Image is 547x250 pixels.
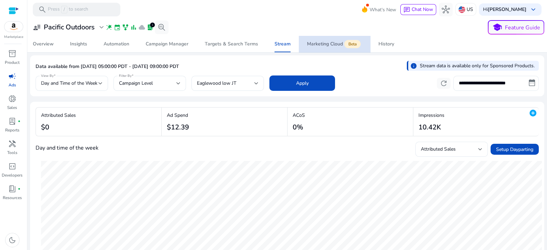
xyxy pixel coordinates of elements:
p: Product [5,59,19,66]
span: info [410,62,417,69]
span: chat [403,6,410,13]
div: History [378,42,394,46]
span: lab_profile [8,117,16,125]
p: Tools [7,150,17,156]
span: search [38,5,46,14]
span: hub [442,5,450,14]
p: Feature Guide [505,24,540,32]
button: Apply [269,75,335,91]
div: Insights [70,42,87,46]
span: Eaglewood low JT [197,80,236,86]
span: / [61,6,67,13]
button: search_insights [155,20,169,34]
span: Setup Dayparting [496,146,533,153]
b: [PERSON_NAME] [488,6,526,13]
span: keyboard_arrow_down [529,5,537,14]
span: What's New [370,4,396,16]
span: inventory_2 [8,50,16,58]
span: book_4 [8,185,16,193]
span: fiber_manual_record [18,120,21,123]
span: Chat Now [412,6,433,13]
span: dark_mode [8,236,16,244]
span: Day and Time of the Week [41,80,97,86]
p: Reports [5,127,19,133]
div: Overview [33,42,54,46]
span: fiber_manual_record [18,187,21,190]
span: code_blocks [8,162,16,170]
p: Ad Spend [167,112,189,119]
p: Hi [483,7,526,12]
h3: 0% [293,123,305,131]
p: Developers [2,172,23,178]
h3: 10.42K [418,123,444,131]
button: Setup Dayparting [491,144,539,155]
span: school [492,23,502,32]
span: user_attributes [33,23,41,31]
span: campaign [8,72,16,80]
span: Campaign Level [119,80,153,86]
h3: Pacific Outdoors [44,23,95,31]
span: Apply [296,80,309,87]
p: Resources [3,195,22,201]
span: expand_more [97,23,106,31]
p: ACoS [293,112,305,119]
p: Ads [9,82,16,88]
p: Impressions [418,112,444,119]
p: Stream data is available only for Sponsored Products. [420,62,535,69]
p: Attributed Sales [41,112,76,119]
span: Attributed Sales [421,146,456,152]
button: schoolFeature Guide [488,20,544,34]
img: amazon.svg [4,22,23,32]
span: handyman [8,140,16,148]
div: Automation [104,42,129,46]
div: Marketing Cloud [307,41,362,47]
div: Stream [275,42,291,46]
p: US [467,3,473,15]
button: hub [439,3,453,16]
h4: Day and time of the week [36,145,98,151]
span: search_insights [158,23,166,31]
span: wand_stars [106,24,112,31]
span: refresh [440,79,448,87]
span: event [114,24,121,31]
img: us.svg [458,6,465,13]
p: Data available from [DATE] 05:00:00 PDT - [DATE] 09:00:00 PDT [36,63,179,70]
span: family_history [122,24,129,31]
span: cloud [138,24,145,31]
div: 1 [150,23,155,27]
p: Sales [7,105,17,111]
div: Targets & Search Terms [205,42,258,46]
p: Marketplace [4,34,23,40]
button: refresh [437,78,451,89]
mat-label: View By [41,73,54,78]
mat-label: Filter By [119,73,132,78]
mat-icon: add_circle [529,109,537,117]
h3: $0 [41,123,76,131]
span: donut_small [8,95,16,103]
span: Beta [344,40,361,48]
div: Campaign Manager [146,42,188,46]
span: bar_chart [130,24,137,31]
p: Press to search [48,6,88,13]
h3: $12.39 [167,123,189,131]
button: chatChat Now [400,4,436,15]
span: lab_profile [147,24,154,31]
